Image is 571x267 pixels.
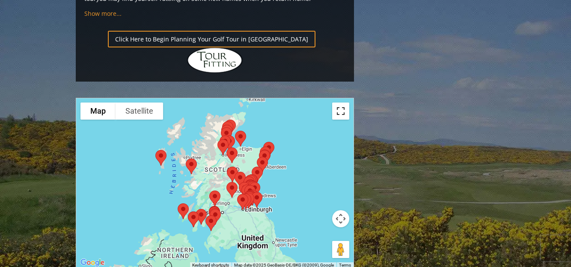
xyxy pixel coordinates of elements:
[332,103,349,120] button: Toggle fullscreen view
[332,241,349,258] button: Drag Pegman onto the map to open Street View
[332,210,349,227] button: Map camera controls
[116,103,163,120] button: Show satellite imagery
[187,47,243,73] img: Hidden Links
[84,9,122,18] a: Show more...
[80,103,116,120] button: Show street map
[108,31,315,47] a: Click Here to Begin Planning Your Golf Tour in [GEOGRAPHIC_DATA]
